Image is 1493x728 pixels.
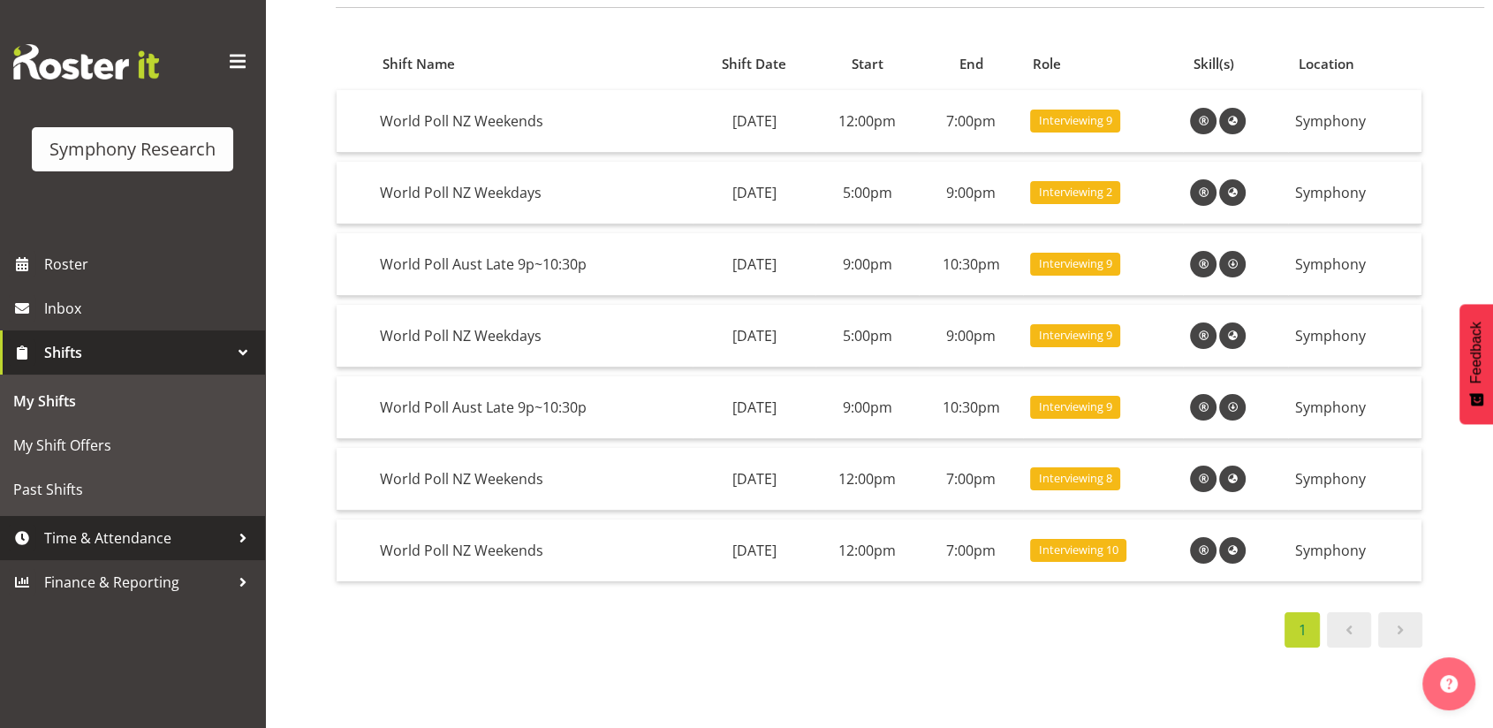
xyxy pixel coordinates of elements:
td: Symphony [1288,162,1421,224]
td: 7:00pm [919,90,1022,153]
td: World Poll NZ Weekends [373,90,693,153]
span: Shift Date [722,54,786,74]
td: 9:00pm [919,162,1022,224]
td: World Poll NZ Weekdays [373,162,693,224]
span: Interviewing 2 [1038,184,1111,201]
td: World Poll NZ Weekdays [373,305,693,368]
td: Symphony [1288,519,1421,581]
td: 5:00pm [815,305,919,368]
td: Symphony [1288,376,1421,439]
button: Feedback - Show survey [1459,304,1493,424]
td: [DATE] [693,233,815,296]
td: 10:30pm [919,233,1022,296]
td: Symphony [1288,233,1421,296]
span: Role [1033,54,1061,74]
a: My Shifts [4,379,261,423]
span: Interviewing 8 [1038,470,1111,487]
span: My Shift Offers [13,432,252,459]
a: Past Shifts [4,467,261,512]
span: Skill(s) [1194,54,1234,74]
span: Interviewing 9 [1038,327,1111,344]
td: 7:00pm [919,448,1022,511]
td: 7:00pm [919,519,1022,581]
span: Interviewing 9 [1038,398,1111,415]
td: Symphony [1288,305,1421,368]
img: help-xxl-2.png [1440,675,1458,693]
span: My Shifts [13,388,252,414]
img: Rosterit website logo [13,44,159,80]
td: 9:00pm [815,376,919,439]
span: Location [1299,54,1354,74]
td: 9:00pm [815,233,919,296]
span: End [959,54,983,74]
td: 12:00pm [815,448,919,511]
td: [DATE] [693,90,815,153]
td: 9:00pm [919,305,1022,368]
div: Symphony Research [49,136,216,163]
td: World Poll NZ Weekends [373,519,693,581]
span: Start [852,54,883,74]
td: 5:00pm [815,162,919,224]
td: [DATE] [693,305,815,368]
td: World Poll NZ Weekends [373,448,693,511]
td: 10:30pm [919,376,1022,439]
span: Interviewing 9 [1038,112,1111,129]
td: World Poll Aust Late 9p~10:30p [373,376,693,439]
span: Feedback [1468,322,1484,383]
td: [DATE] [693,162,815,224]
td: 12:00pm [815,90,919,153]
span: Inbox [44,295,256,322]
span: Roster [44,251,256,277]
span: Interviewing 9 [1038,255,1111,272]
td: [DATE] [693,448,815,511]
span: Finance & Reporting [44,569,230,595]
span: Shift Name [383,54,455,74]
span: Past Shifts [13,476,252,503]
td: Symphony [1288,448,1421,511]
span: Time & Attendance [44,525,230,551]
td: [DATE] [693,519,815,581]
span: Shifts [44,339,230,366]
span: Interviewing 10 [1038,542,1118,558]
td: [DATE] [693,376,815,439]
td: World Poll Aust Late 9p~10:30p [373,233,693,296]
a: My Shift Offers [4,423,261,467]
td: Symphony [1288,90,1421,153]
td: 12:00pm [815,519,919,581]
